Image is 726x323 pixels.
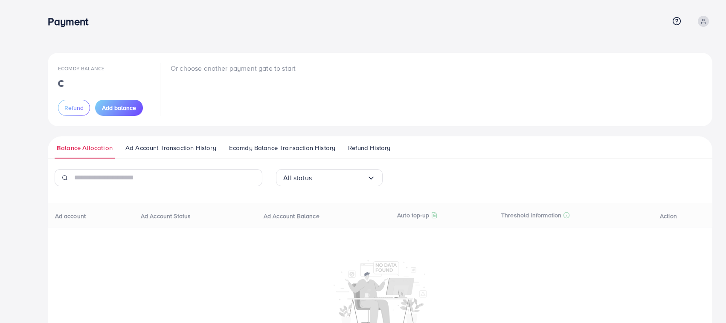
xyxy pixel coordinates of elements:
span: Balance Allocation [57,143,113,153]
span: Refund History [348,143,390,153]
span: Add balance [102,104,136,112]
input: Search for option [312,171,367,185]
h3: Payment [48,15,95,28]
span: Refund [64,104,84,112]
span: Ad Account Transaction History [125,143,216,153]
span: All status [283,171,312,185]
div: Search for option [276,169,383,186]
button: Refund [58,100,90,116]
button: Add balance [95,100,143,116]
span: Ecomdy Balance Transaction History [229,143,335,153]
p: Or choose another payment gate to start [171,63,296,73]
span: Ecomdy Balance [58,65,105,72]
